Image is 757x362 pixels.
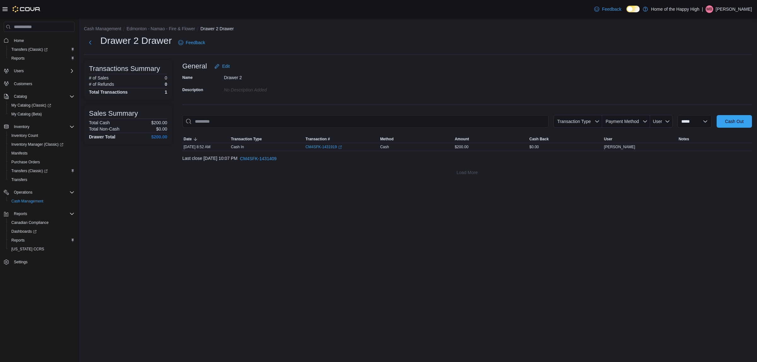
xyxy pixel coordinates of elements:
button: Catalog [11,93,29,100]
a: CM4SFK-1431919External link [306,144,342,149]
div: Drawer 2 [224,73,308,80]
a: Reports [9,236,27,244]
span: Date [184,137,192,142]
a: Dashboards [9,228,39,235]
nav: Complex example [4,33,74,283]
a: Inventory Count [9,132,41,139]
span: Manifests [11,151,27,156]
button: Reports [11,210,30,218]
span: Purchase Orders [9,158,74,166]
button: Reports [6,236,77,245]
span: Manifests [9,149,74,157]
a: [US_STATE] CCRS [9,245,47,253]
button: Catalog [1,92,77,101]
button: Inventory Count [6,131,77,140]
button: Notes [677,135,752,143]
svg: External link [338,145,342,149]
button: Next [84,36,97,49]
span: Inventory Count [11,133,38,138]
h3: Transactions Summary [89,65,160,73]
span: Reports [14,211,27,216]
span: [US_STATE] CCRS [11,247,44,252]
span: Inventory Manager (Classic) [11,142,63,147]
span: Transaction Type [231,137,262,142]
span: Inventory Count [9,132,74,139]
h6: Total Non-Cash [89,126,120,131]
nav: An example of EuiBreadcrumbs [84,26,752,33]
p: 0 [165,75,167,80]
span: Operations [11,189,74,196]
a: Transfers (Classic) [6,45,77,54]
a: Dashboards [6,227,77,236]
button: Manifests [6,149,77,158]
span: Edit [222,63,230,69]
span: Operations [14,190,32,195]
span: Transfers (Classic) [9,167,74,175]
span: MB [707,5,712,13]
span: Cash Management [9,197,74,205]
span: My Catalog (Classic) [11,103,51,108]
span: Transfers (Classic) [11,47,48,52]
span: Notes [678,137,689,142]
button: User [603,135,678,143]
a: Purchase Orders [9,158,43,166]
h6: # of Refunds [89,82,114,87]
span: Settings [14,260,27,265]
span: Customers [14,81,32,86]
h3: General [182,62,207,70]
a: Transfers (Classic) [9,167,50,175]
a: Inventory Manager (Classic) [9,141,66,148]
span: Dashboards [11,229,37,234]
div: [DATE] 8:52 AM [182,143,230,151]
span: Cash Management [11,199,43,204]
span: Transfers (Classic) [11,168,48,173]
label: Description [182,87,203,92]
a: Manifests [9,149,30,157]
span: Canadian Compliance [9,219,74,226]
button: Cash Back [528,135,603,143]
span: Transfers [9,176,74,184]
span: My Catalog (Classic) [9,102,74,109]
span: Transfers (Classic) [9,46,74,53]
button: Load More [182,166,752,179]
a: My Catalog (Beta) [9,110,44,118]
button: Payment Method [602,115,650,128]
h4: Drawer Total [89,134,115,139]
button: Amount [454,135,528,143]
span: $200.00 [455,144,468,149]
p: Home of the Happy High [651,5,699,13]
a: Transfers (Classic) [6,166,77,175]
button: Cash Management [84,26,121,31]
span: Customers [11,80,74,88]
span: Purchase Orders [11,160,40,165]
span: Inventory [14,124,29,129]
p: Cash In [231,144,244,149]
span: Reports [11,56,25,61]
span: Transfers [11,177,27,182]
a: Customers [11,80,35,88]
span: Amount [455,137,469,142]
span: Catalog [11,93,74,100]
button: Reports [6,54,77,63]
button: Canadian Compliance [6,218,77,227]
span: Reports [9,55,74,62]
span: Cash [380,144,389,149]
h6: # of Sales [89,75,109,80]
span: Washington CCRS [9,245,74,253]
button: Users [1,67,77,75]
button: Transaction Type [230,135,304,143]
img: Cova [13,6,41,12]
button: Drawer 2 Drawer [200,26,234,31]
button: Transaction Type [554,115,602,128]
a: Settings [11,258,30,266]
span: Payment Method [606,119,639,124]
span: Reports [11,238,25,243]
button: My Catalog (Beta) [6,110,77,119]
button: CM4SFK-1431409 [238,152,279,165]
button: Cash Management [6,197,77,206]
a: Home [11,37,26,44]
a: My Catalog (Classic) [9,102,54,109]
span: Canadian Compliance [11,220,49,225]
a: My Catalog (Classic) [6,101,77,110]
a: Cash Management [9,197,46,205]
